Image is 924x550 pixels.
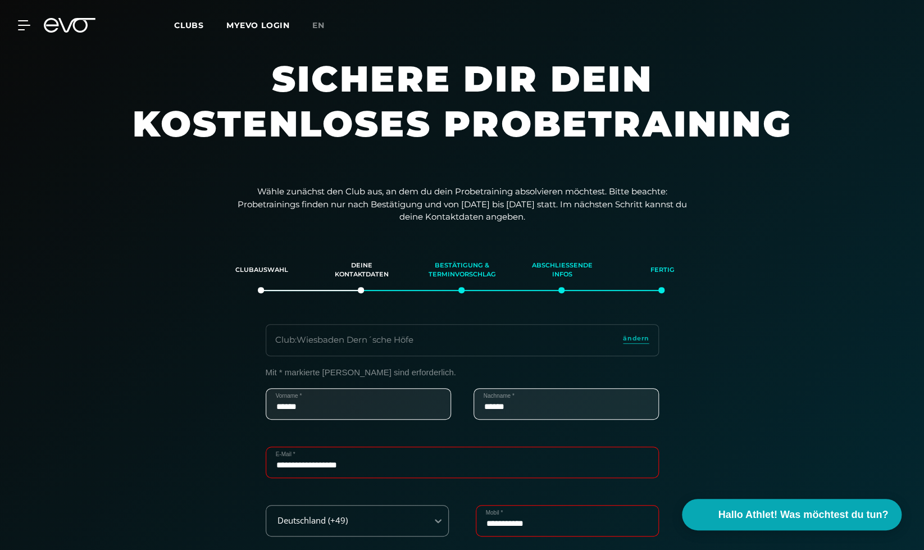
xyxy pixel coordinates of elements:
p: Mit * markierte [PERSON_NAME] sind erforderlich. [266,367,659,377]
div: Deutschland (+49) [267,516,420,525]
div: Club : Wiesbaden Dern´sche Höfe [275,334,413,347]
span: ändern [623,334,649,343]
div: Clubauswahl [226,255,298,285]
span: en [312,20,325,30]
div: Abschließende Infos [526,255,598,285]
a: Clubs [174,20,226,30]
a: en [312,19,338,32]
div: Bestätigung & Terminvorschlag [426,255,498,285]
div: Deine Kontaktdaten [326,255,398,285]
button: Hallo Athlet! Was möchtest du tun? [682,499,902,530]
div: Fertig [626,255,698,285]
a: MYEVO LOGIN [226,20,290,30]
h1: Sichere dir dein kostenloses Probetraining [125,56,799,169]
p: Wähle zunächst den Club aus, an dem du dein Probetraining absolvieren möchtest. Bitte beachte: Pr... [238,185,687,224]
span: Clubs [174,20,204,30]
span: Hallo Athlet! Was möchtest du tun? [718,507,888,522]
a: ändern [623,334,649,347]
